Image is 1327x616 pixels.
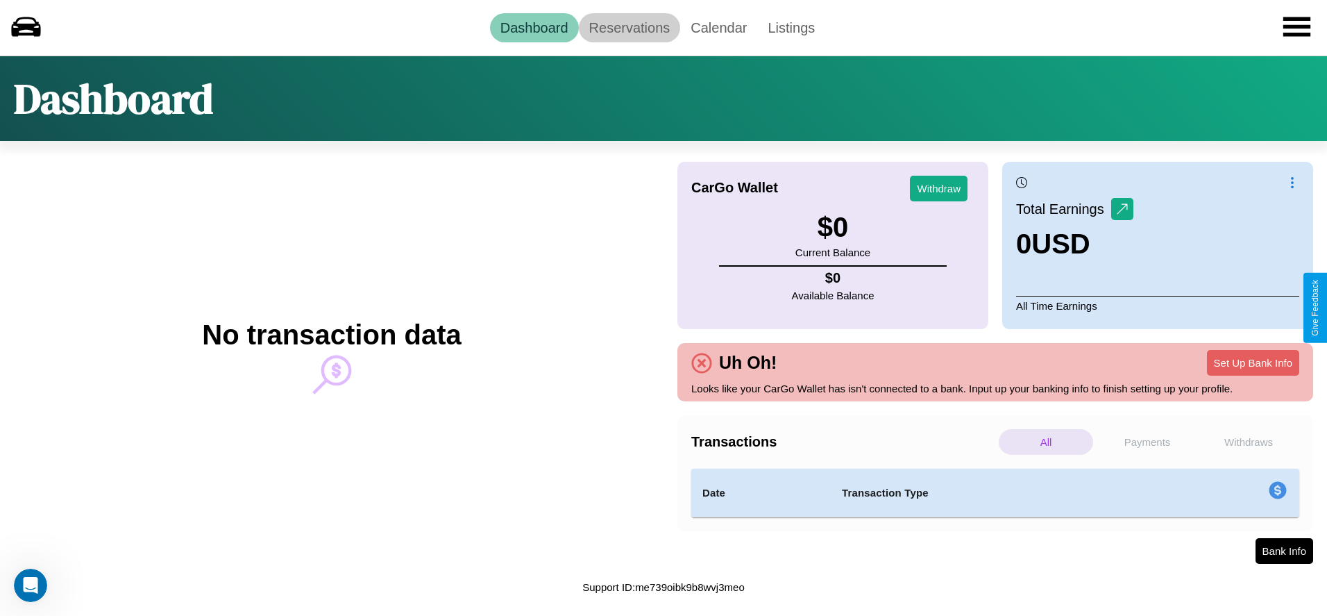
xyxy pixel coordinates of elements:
p: All [999,429,1093,455]
p: Available Balance [792,286,874,305]
button: Set Up Bank Info [1207,350,1299,376]
p: Total Earnings [1016,197,1111,222]
p: Payments [1100,429,1194,455]
h3: $ 0 [795,212,870,243]
h2: No transaction data [202,319,461,351]
h1: Dashboard [14,70,213,127]
table: simple table [691,469,1299,517]
button: Bank Info [1256,538,1313,564]
h4: Uh Oh! [712,353,784,373]
a: Dashboard [490,13,579,42]
a: Calendar [680,13,757,42]
p: Looks like your CarGo Wallet has isn't connected to a bank. Input up your banking info to finish ... [691,379,1299,398]
h3: 0 USD [1016,228,1133,260]
button: Withdraw [910,176,967,201]
h4: Transactions [691,434,995,450]
p: Withdraws [1201,429,1296,455]
p: Current Balance [795,243,870,262]
p: Support ID: me739oibk9b8wvj3meo [582,578,744,597]
h4: CarGo Wallet [691,180,778,196]
a: Reservations [579,13,681,42]
a: Listings [757,13,825,42]
h4: $ 0 [792,270,874,286]
h4: Transaction Type [842,485,1156,501]
iframe: Intercom live chat [14,569,47,602]
div: Give Feedback [1310,280,1320,336]
p: All Time Earnings [1016,296,1299,315]
h4: Date [702,485,820,501]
